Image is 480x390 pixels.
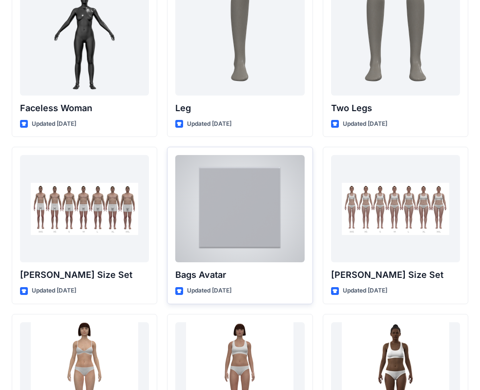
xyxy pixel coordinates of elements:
[32,119,76,129] p: Updated [DATE]
[187,119,231,129] p: Updated [DATE]
[20,155,149,262] a: Oliver Size Set
[32,286,76,296] p: Updated [DATE]
[175,155,304,262] a: Bags Avatar
[20,268,149,282] p: [PERSON_NAME] Size Set
[175,268,304,282] p: Bags Avatar
[343,286,387,296] p: Updated [DATE]
[343,119,387,129] p: Updated [DATE]
[175,101,304,115] p: Leg
[331,155,460,262] a: Olivia Size Set
[331,101,460,115] p: Two Legs
[331,268,460,282] p: [PERSON_NAME] Size Set
[187,286,231,296] p: Updated [DATE]
[20,101,149,115] p: Faceless Woman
